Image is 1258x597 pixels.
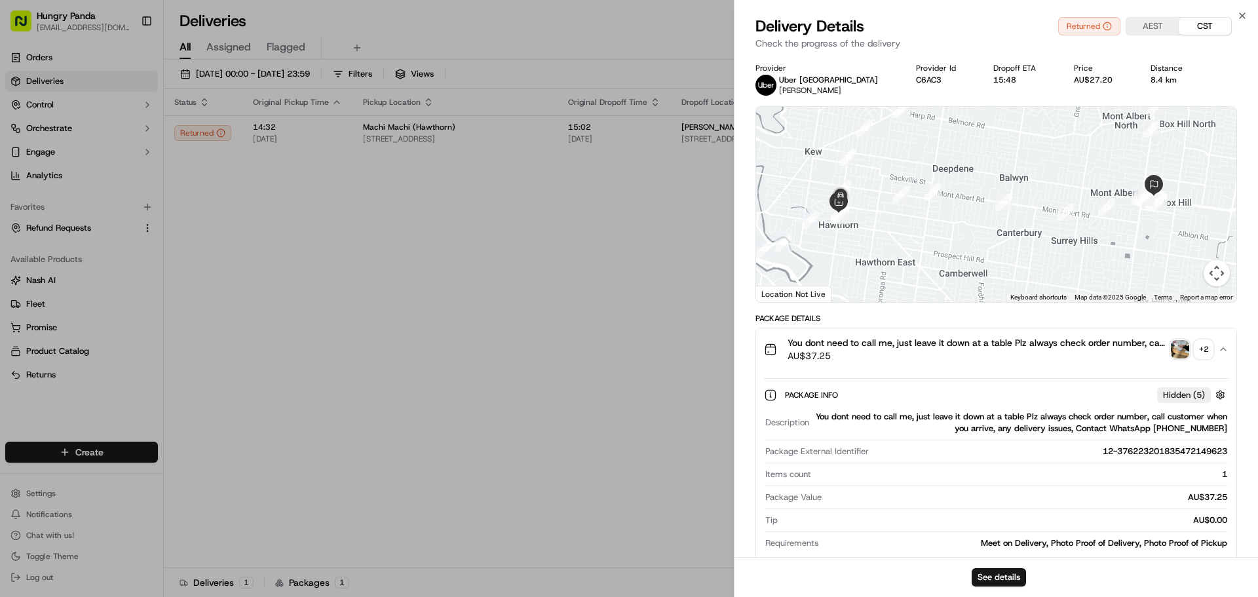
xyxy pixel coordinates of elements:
[1074,63,1130,73] div: Price
[788,349,1166,362] span: AU$37.25
[892,186,909,203] div: 9
[13,52,238,73] p: Welcome 👋
[765,417,809,429] span: Description
[759,285,803,302] a: Open this area in Google Maps (opens a new window)
[1057,204,1074,221] div: 12
[1157,387,1229,403] button: Hidden (5)
[755,242,772,259] div: 1
[116,239,147,249] span: 8月27日
[1126,18,1179,35] button: AEST
[13,294,24,305] div: 📗
[1171,340,1189,358] img: photo_proof_of_pickup image
[1151,75,1200,85] div: 8.4 km
[894,100,911,117] div: 37
[26,239,37,250] img: 1736555255976-a54dd68f-1ca7-489b-9aae-adbdc363a1c4
[755,313,1237,324] div: Package Details
[755,75,776,96] img: uber-new-logo.jpeg
[1151,194,1168,211] div: 15
[1075,294,1146,301] span: Map data ©2025 Google
[755,37,1237,50] p: Check the progress of the delivery
[785,390,841,400] span: Package Info
[1179,18,1231,35] button: CST
[203,168,238,183] button: See all
[816,469,1227,480] div: 1
[765,514,778,526] span: Tip
[13,226,34,247] img: Asif Zaman Khan
[765,537,818,549] span: Requirements
[1010,293,1067,302] button: Keyboard shortcuts
[993,63,1053,73] div: Dropoff ETA
[916,63,973,73] div: Provider Id
[839,149,856,166] div: 39
[59,138,180,149] div: We're available if you need us!
[92,324,159,335] a: Powered byPylon
[874,446,1227,457] div: 12-376223201835472149623
[755,63,895,73] div: Provider
[814,411,1227,434] div: You dont need to call me, just leave it down at a table Plz always check order number, call custo...
[802,212,819,229] div: 3
[1150,193,1167,210] div: 21
[756,370,1236,573] div: You dont need to call me, just leave it down at a table Plz always check order number, call custo...
[765,469,811,480] span: Items count
[892,101,909,118] div: 36
[13,170,88,181] div: Past conversations
[1151,63,1200,73] div: Distance
[756,286,831,302] div: Location Not Live
[1180,294,1232,301] a: Report a map error
[13,125,37,149] img: 1736555255976-a54dd68f-1ca7-489b-9aae-adbdc363a1c4
[924,183,942,201] div: 10
[1194,340,1213,358] div: + 2
[833,207,850,224] div: 6
[856,120,873,137] div: 38
[105,288,216,311] a: 💻API Documentation
[59,125,215,138] div: Start new chat
[972,568,1026,587] button: See details
[34,85,236,98] input: Got a question? Start typing here...
[1204,260,1230,286] button: Map camera controls
[13,13,39,39] img: Nash
[759,285,803,302] img: Google
[779,85,841,96] span: [PERSON_NAME]
[223,129,238,145] button: Start new chat
[1146,99,1163,116] div: 28
[827,491,1227,503] div: AU$37.25
[1058,17,1120,35] button: Returned
[765,446,869,457] span: Package External Identifier
[1171,340,1213,358] button: photo_proof_of_pickup image+2
[1132,187,1149,204] div: 14
[41,239,106,249] span: [PERSON_NAME]
[788,336,1166,349] span: You dont need to call me, just leave it down at a table Plz always check order number, call custo...
[50,203,81,214] span: 9月17日
[993,75,1053,85] div: 15:48
[124,293,210,306] span: API Documentation
[755,16,864,37] span: Delivery Details
[1150,194,1167,211] div: 24
[26,293,100,306] span: Knowledge Base
[775,235,792,252] div: 2
[8,288,105,311] a: 📗Knowledge Base
[1137,189,1154,206] div: 25
[111,294,121,305] div: 💻
[1143,121,1160,138] div: 27
[1163,389,1205,401] span: Hidden ( 5 )
[824,537,1227,549] div: Meet on Delivery, Photo Proof of Delivery, Photo Proof of Pickup
[1074,75,1130,85] div: AU$27.20
[109,239,113,249] span: •
[130,325,159,335] span: Pylon
[1098,199,1115,216] div: 13
[28,125,51,149] img: 4281594248423_2fcf9dad9f2a874258b8_72.png
[1154,294,1172,301] a: Terms (opens in new tab)
[916,75,942,85] button: C6AC3
[835,180,852,197] div: 8
[783,514,1227,526] div: AU$0.00
[765,491,822,503] span: Package Value
[779,75,878,85] p: Uber [GEOGRAPHIC_DATA]
[1135,189,1152,206] div: 26
[756,328,1236,370] button: You dont need to call me, just leave it down at a table Plz always check order number, call custo...
[995,194,1012,211] div: 11
[43,203,48,214] span: •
